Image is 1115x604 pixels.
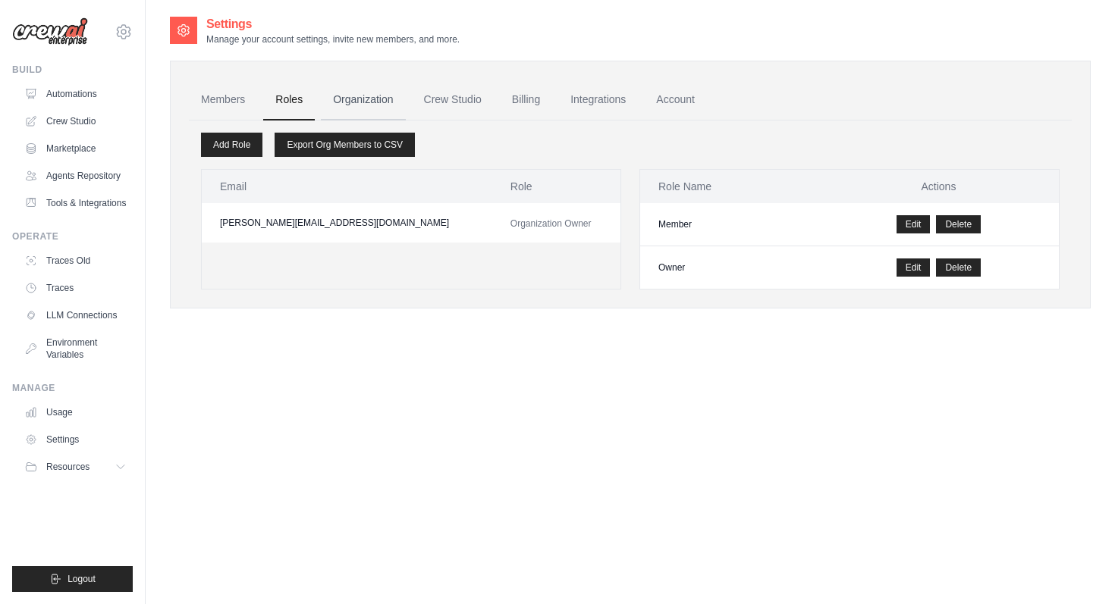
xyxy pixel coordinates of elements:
[202,203,492,243] td: [PERSON_NAME][EMAIL_ADDRESS][DOMAIN_NAME]
[18,400,133,424] a: Usage
[12,230,133,243] div: Operate
[18,276,133,300] a: Traces
[644,80,707,120] a: Account
[202,170,492,203] th: Email
[206,15,460,33] h2: Settings
[68,573,96,585] span: Logout
[12,382,133,394] div: Manage
[640,170,818,203] th: Role Name
[18,191,133,215] a: Tools & Integrations
[18,455,133,479] button: Resources
[412,80,494,120] a: Crew Studio
[897,258,931,277] a: Edit
[558,80,638,120] a: Integrations
[936,258,981,277] button: Delete
[18,303,133,327] a: LLM Connections
[492,170,620,203] th: Role
[201,133,262,157] a: Add Role
[12,64,133,76] div: Build
[189,80,257,120] a: Members
[18,82,133,106] a: Automations
[275,133,415,157] a: Export Org Members to CSV
[321,80,405,120] a: Organization
[12,566,133,592] button: Logout
[46,461,90,473] span: Resources
[18,109,133,133] a: Crew Studio
[897,215,931,233] a: Edit
[18,249,133,273] a: Traces Old
[936,215,981,233] button: Delete
[18,136,133,161] a: Marketplace
[510,218,592,229] span: Organization Owner
[263,80,315,120] a: Roles
[18,164,133,188] a: Agents Repository
[818,170,1059,203] th: Actions
[18,330,133,367] a: Environment Variables
[12,17,88,46] img: Logo
[640,203,818,246] td: Member
[500,80,552,120] a: Billing
[18,427,133,452] a: Settings
[640,246,818,289] td: Owner
[206,33,460,45] p: Manage your account settings, invite new members, and more.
